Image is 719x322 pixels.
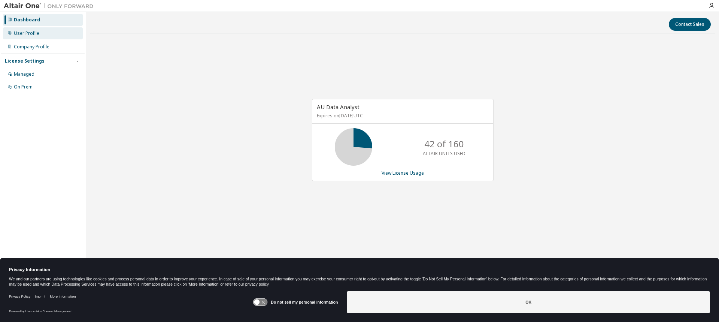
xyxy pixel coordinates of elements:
div: Dashboard [14,17,40,23]
div: License Settings [5,58,45,64]
img: Altair One [4,2,97,10]
div: Managed [14,71,34,77]
p: ALTAIR UNITS USED [423,150,465,157]
a: View License Usage [382,170,424,176]
p: 42 of 160 [424,138,464,150]
div: On Prem [14,84,33,90]
span: AU Data Analyst [317,103,359,111]
p: Expires on [DATE] UTC [317,112,487,119]
div: Company Profile [14,44,49,50]
button: Contact Sales [669,18,711,31]
div: User Profile [14,30,39,36]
